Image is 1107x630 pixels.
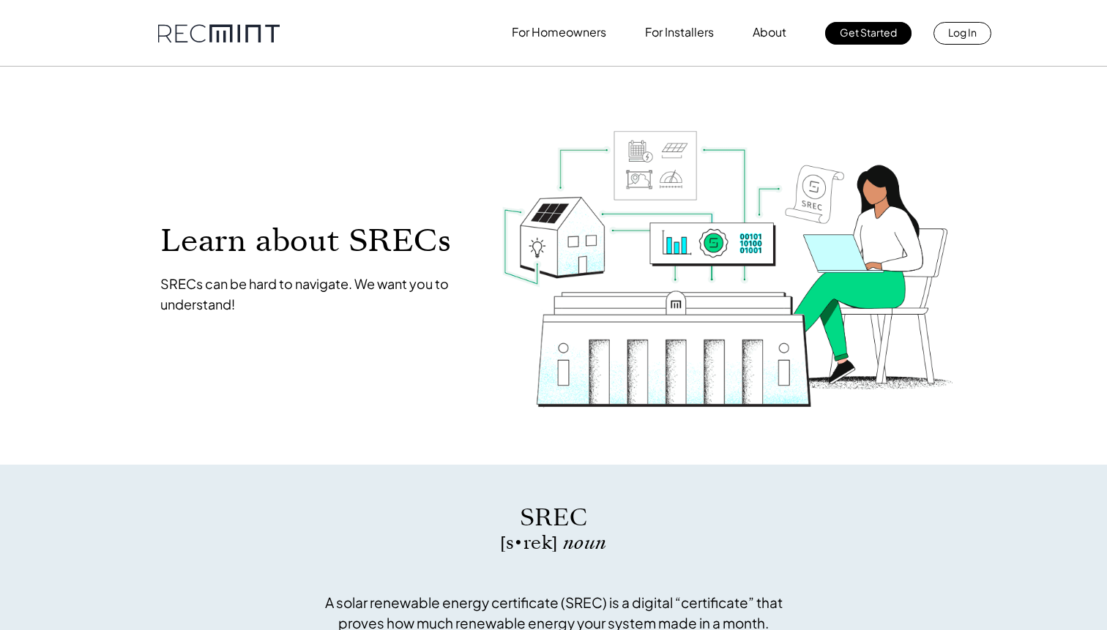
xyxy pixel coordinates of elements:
p: [s • rek] [316,534,791,552]
p: About [753,22,786,42]
p: SREC [316,501,791,534]
p: For Homeowners [512,22,606,42]
span: noun [563,530,607,555]
p: Get Started [840,22,897,42]
a: Get Started [825,22,912,45]
p: For Installers [645,22,714,42]
p: SRECs can be hard to navigate. We want you to understand! [160,274,472,315]
a: Log In [933,22,991,45]
p: Learn about SRECs [160,224,472,257]
p: Log In [948,22,977,42]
